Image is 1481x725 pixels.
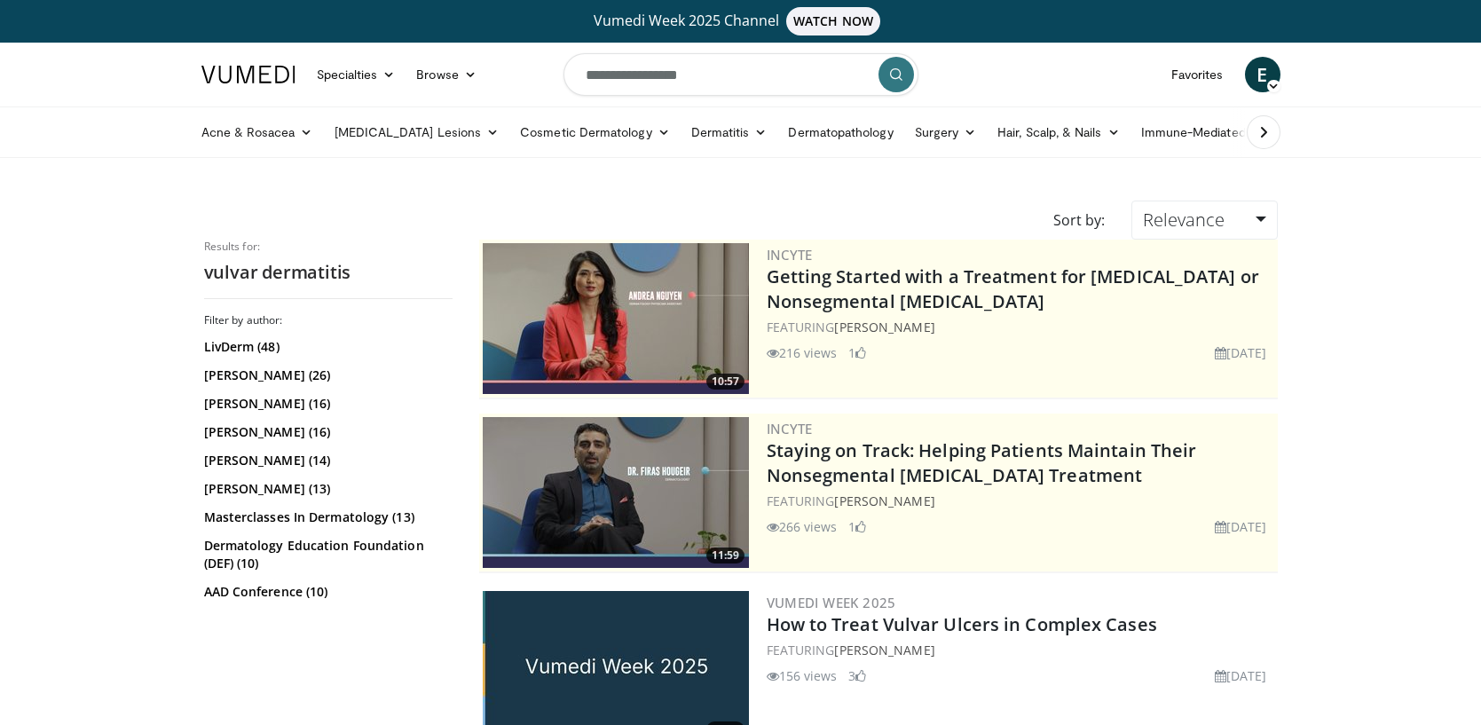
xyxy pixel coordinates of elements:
li: 1 [848,343,866,362]
a: Dermatopathology [777,114,903,150]
a: Incyte [767,420,813,437]
a: [PERSON_NAME] (16) [204,395,448,413]
a: LivDerm (48) [204,338,448,356]
p: Results for: [204,240,453,254]
a: [PERSON_NAME] [834,642,934,658]
img: fe0751a3-754b-4fa7-bfe3-852521745b57.png.300x170_q85_crop-smart_upscale.jpg [483,417,749,568]
a: AAD Conference (10) [204,583,448,601]
span: Relevance [1143,208,1225,232]
a: E [1245,57,1280,92]
div: FEATURING [767,641,1274,659]
input: Search topics, interventions [563,53,918,96]
span: 11:59 [706,548,744,563]
a: [PERSON_NAME] (26) [204,366,448,384]
a: [PERSON_NAME] (13) [204,480,448,498]
div: FEATURING [767,492,1274,510]
h2: vulvar dermatitis [204,261,453,284]
a: [PERSON_NAME] (14) [204,452,448,469]
li: 266 views [767,517,838,536]
a: Dermatitis [681,114,778,150]
li: [DATE] [1215,666,1267,685]
li: 156 views [767,666,838,685]
li: [DATE] [1215,343,1267,362]
a: Immune-Mediated [1130,114,1274,150]
a: Dermatology Education Foundation (DEF) (10) [204,537,448,572]
a: Getting Started with a Treatment for [MEDICAL_DATA] or Nonsegmental [MEDICAL_DATA] [767,264,1259,313]
div: FEATURING [767,318,1274,336]
a: Favorites [1161,57,1234,92]
a: [MEDICAL_DATA] Lesions [324,114,510,150]
a: Cosmetic Dermatology [509,114,680,150]
a: Hair, Scalp, & Nails [987,114,1130,150]
a: Staying on Track: Helping Patients Maintain Their Nonsegmental [MEDICAL_DATA] Treatment [767,438,1197,487]
li: 216 views [767,343,838,362]
a: Relevance [1131,201,1277,240]
li: 1 [848,517,866,536]
img: VuMedi Logo [201,66,295,83]
span: WATCH NOW [786,7,880,35]
a: Masterclasses In Dermatology (13) [204,508,448,526]
a: Specialties [306,57,406,92]
li: [DATE] [1215,517,1267,536]
div: Sort by: [1040,201,1118,240]
a: 11:59 [483,417,749,568]
img: e02a99de-beb8-4d69-a8cb-018b1ffb8f0c.png.300x170_q85_crop-smart_upscale.jpg [483,243,749,394]
a: Vumedi Week 2025 [767,594,896,611]
a: [PERSON_NAME] (16) [204,423,448,441]
h3: Filter by author: [204,313,453,327]
a: How to Treat Vulvar Ulcers in Complex Cases [767,612,1157,636]
a: Incyte [767,246,813,264]
a: Vumedi Week 2025 ChannelWATCH NOW [204,7,1278,35]
a: Browse [406,57,487,92]
a: 10:57 [483,243,749,394]
a: [PERSON_NAME] [834,319,934,335]
span: 10:57 [706,374,744,390]
a: [PERSON_NAME] [834,493,934,509]
a: Acne & Rosacea [191,114,324,150]
a: Surgery [904,114,988,150]
li: 3 [848,666,866,685]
